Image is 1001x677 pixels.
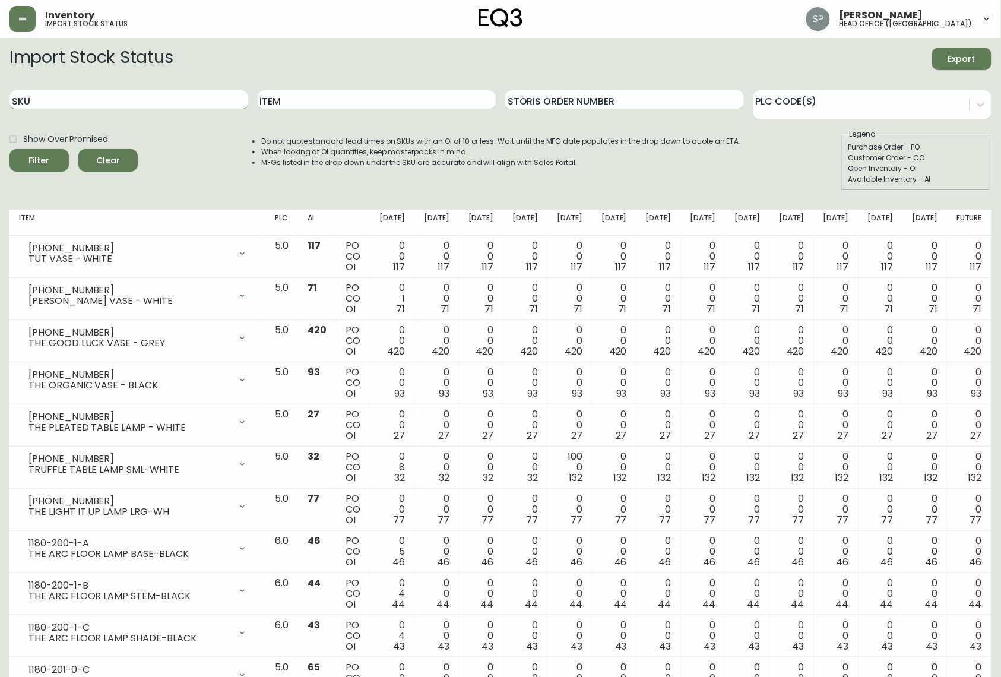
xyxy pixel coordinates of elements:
td: 5.0 [266,447,299,489]
div: 0 0 [601,325,627,357]
span: 132 [968,471,982,485]
div: TUT VASE - WHITE [28,254,230,264]
div: 0 0 [823,451,849,483]
span: 71 [308,281,317,295]
div: 0 0 [557,241,582,273]
li: When looking at OI quantities, keep masterpacks in mind. [261,147,741,157]
span: 71 [707,302,715,316]
span: 77 [970,513,982,527]
div: 0 0 [779,409,804,441]
div: 0 0 [513,409,538,441]
div: 0 0 [601,241,627,273]
div: 0 0 [690,409,716,441]
div: PO CO [346,493,360,526]
div: 0 0 [779,367,804,399]
div: Filter [29,153,50,168]
div: [PHONE_NUMBER]THE LIGHT IT UP LAMP LRG-WH [19,493,256,520]
div: 0 0 [557,367,582,399]
li: MFGs listed in the drop down under the SKU are accurate and will align with Sales Portal. [261,157,741,168]
span: 132 [746,471,760,485]
div: THE PLEATED TABLE LAMP - WHITE [28,422,230,433]
div: 1180-200-1-BTHE ARC FLOOR LAMP STEM-BLACK [19,578,256,604]
div: 0 0 [734,409,760,441]
th: [DATE] [681,210,726,236]
button: Clear [78,149,138,172]
span: 27 [308,407,319,421]
div: 0 0 [690,493,716,526]
span: 77 [748,513,760,527]
div: THE ORGANIC VASE - BLACK [28,380,230,391]
div: 0 0 [424,367,449,399]
span: 77 [660,513,671,527]
span: 132 [613,471,627,485]
div: 0 0 [513,451,538,483]
div: 0 0 [823,325,849,357]
div: 0 0 [912,493,937,526]
td: 5.0 [266,404,299,447]
th: [DATE] [814,210,859,236]
span: 117 [526,260,538,274]
span: 77 [837,513,849,527]
span: Export [942,52,982,67]
div: 0 0 [646,367,671,399]
div: [PHONE_NUMBER]THE GOOD LUCK VASE - GREY [19,325,256,351]
span: 93 [527,387,538,400]
div: 0 0 [956,493,982,526]
td: 5.0 [266,236,299,278]
div: Available Inventory - AI [848,174,984,185]
div: 0 0 [557,409,582,441]
span: 71 [751,302,760,316]
div: 0 0 [690,367,716,399]
div: 0 0 [424,241,449,273]
div: PO CO [346,241,360,273]
div: 0 0 [468,493,494,526]
div: [PERSON_NAME] VASE - WHITE [28,296,230,306]
div: [PHONE_NUMBER] [28,412,230,422]
div: 0 0 [734,325,760,357]
span: 117 [970,260,982,274]
div: 0 0 [379,241,405,273]
span: 27 [926,429,937,442]
th: [DATE] [769,210,814,236]
div: PO CO [346,283,360,315]
div: 0 0 [646,493,671,526]
div: [PHONE_NUMBER] [28,285,230,296]
span: 32 [439,471,449,485]
div: 0 0 [379,409,405,441]
div: 0 0 [424,409,449,441]
div: 0 0 [424,493,449,526]
div: 0 0 [868,451,894,483]
span: 77 [526,513,538,527]
span: 71 [885,302,894,316]
div: 0 0 [424,325,449,357]
img: logo [479,8,522,27]
div: 0 0 [468,451,494,483]
span: 27 [527,429,538,442]
span: 77 [793,513,804,527]
div: 0 0 [956,325,982,357]
span: 117 [571,260,582,274]
div: 0 0 [779,451,804,483]
div: 0 0 [513,283,538,315]
span: 71 [529,302,538,316]
span: 71 [663,302,671,316]
div: 0 0 [779,283,804,315]
span: 27 [793,429,804,442]
div: 0 0 [690,241,716,273]
span: 132 [658,471,671,485]
span: 27 [882,429,894,442]
div: 0 8 [379,451,405,483]
div: 1180-200-1-CTHE ARC FLOOR LAMP SHADE-BLACK [19,620,256,646]
span: 93 [749,387,760,400]
div: 0 0 [379,493,405,526]
span: OI [346,429,356,442]
span: OI [346,471,356,485]
th: Item [9,210,266,236]
span: 32 [394,471,405,485]
div: 0 1 [379,283,405,315]
span: 132 [924,471,937,485]
span: 71 [840,302,849,316]
span: 117 [882,260,894,274]
div: 0 0 [513,241,538,273]
span: 420 [520,344,538,358]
